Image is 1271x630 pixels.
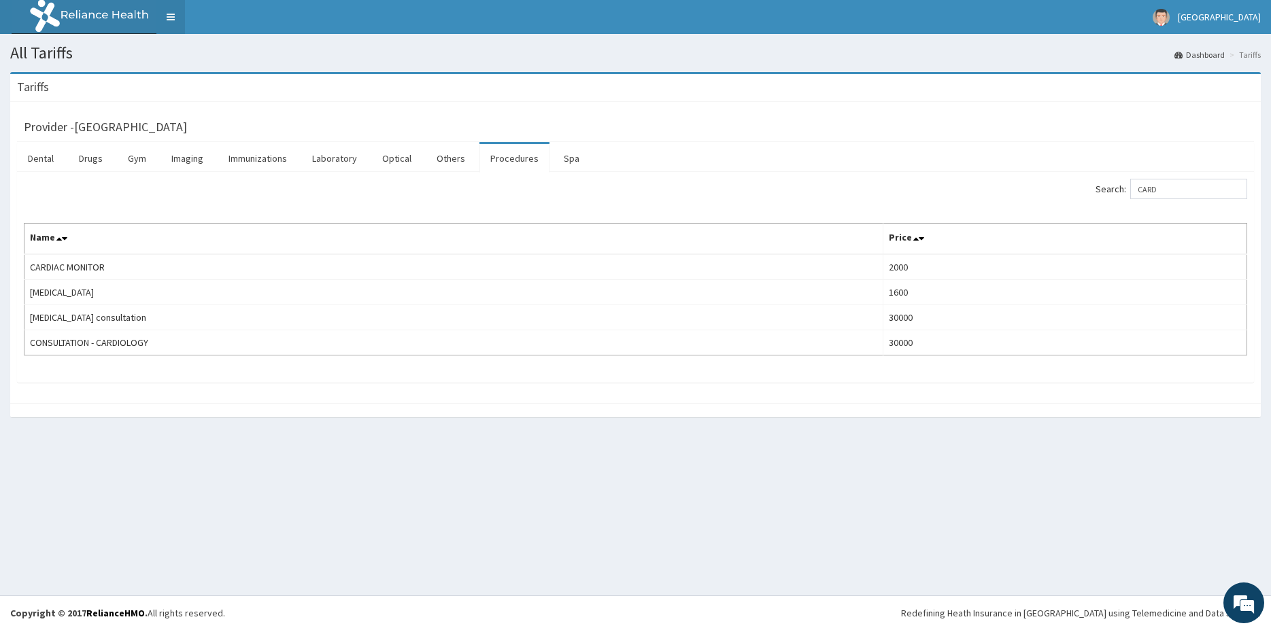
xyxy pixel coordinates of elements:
a: Optical [371,144,422,173]
div: Redefining Heath Insurance in [GEOGRAPHIC_DATA] using Telemedicine and Data Science! [901,606,1261,620]
textarea: Type your message and hit 'Enter' [7,371,259,419]
img: User Image [1153,9,1170,26]
td: CONSULTATION - CARDIOLOGY [24,330,883,355]
td: 1600 [883,280,1247,305]
a: Dashboard [1174,49,1225,60]
a: RelianceHMO [86,607,145,619]
a: Drugs [68,144,114,173]
a: Spa [553,144,590,173]
td: [MEDICAL_DATA] consultation [24,305,883,330]
a: Immunizations [218,144,298,173]
div: Chat with us now [71,76,228,94]
td: 30000 [883,330,1247,355]
label: Search: [1096,179,1247,199]
a: Procedures [479,144,549,173]
div: Minimize live chat window [223,7,256,39]
td: [MEDICAL_DATA] [24,280,883,305]
a: Imaging [160,144,214,173]
li: Tariffs [1226,49,1261,60]
img: d_794563401_company_1708531726252_794563401 [25,68,55,102]
td: CARDIAC MONITOR [24,254,883,280]
td: 30000 [883,305,1247,330]
h1: All Tariffs [10,44,1261,62]
th: Price [883,224,1247,255]
a: Dental [17,144,65,173]
h3: Provider - [GEOGRAPHIC_DATA] [24,121,187,133]
strong: Copyright © 2017 . [10,607,148,619]
h3: Tariffs [17,81,49,93]
span: We're online! [79,171,188,309]
span: [GEOGRAPHIC_DATA] [1178,11,1261,23]
a: Others [426,144,476,173]
input: Search: [1130,179,1247,199]
a: Laboratory [301,144,368,173]
td: 2000 [883,254,1247,280]
a: Gym [117,144,157,173]
th: Name [24,224,883,255]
